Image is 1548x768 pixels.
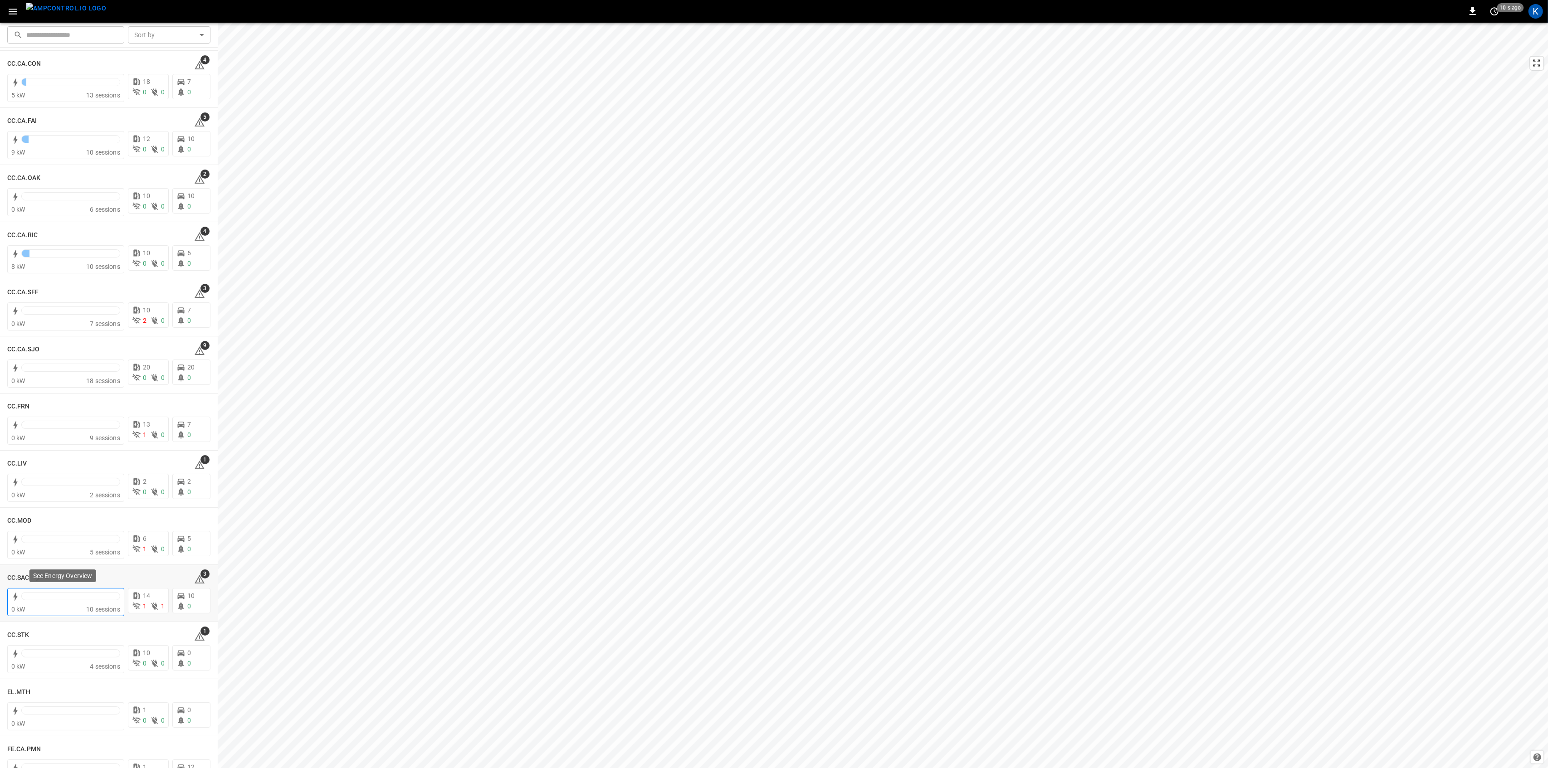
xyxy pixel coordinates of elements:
span: 0 [161,488,165,496]
div: profile-icon [1528,4,1543,19]
h6: CC.CA.CON [7,59,41,69]
span: 20 [187,364,195,371]
h6: CC.CA.SFF [7,287,39,297]
span: 1 [161,603,165,610]
span: 7 [187,306,191,314]
img: ampcontrol.io logo [26,3,106,14]
span: 1 [143,603,146,610]
span: 2 sessions [90,491,120,499]
span: 0 [187,374,191,381]
span: 0 [143,88,146,96]
span: 20 [143,364,150,371]
h6: CC.CA.SJO [7,345,39,355]
span: 0 [143,203,146,210]
span: 0 [143,146,146,153]
span: 0 [161,545,165,553]
span: 1 [143,706,146,714]
button: set refresh interval [1487,4,1502,19]
h6: EL.MTH [7,687,31,697]
span: 18 [143,78,150,85]
span: 10 [143,649,150,656]
span: 10 [187,192,195,199]
span: 10 [143,249,150,257]
span: 0 [161,203,165,210]
span: 10 [187,592,195,599]
span: 0 [143,488,146,496]
span: 0 [161,431,165,438]
span: 0 [187,603,191,610]
h6: CC.CA.OAK [7,173,40,183]
span: 0 [143,717,146,724]
h6: CC.LIV [7,459,27,469]
span: 0 kW [11,663,25,670]
span: 6 [143,535,146,542]
span: 0 [161,88,165,96]
h6: CC.CA.RIC [7,230,38,240]
span: 8 kW [11,263,25,270]
span: 5 [187,535,191,542]
span: 0 [161,317,165,324]
span: 0 [161,717,165,724]
span: 0 [187,203,191,210]
span: 13 sessions [86,92,120,99]
span: 1 [143,431,146,438]
span: 13 [143,421,150,428]
span: 3 [200,284,210,293]
span: 4 [200,55,210,64]
span: 5 [200,112,210,122]
p: See Energy Overview [33,571,93,580]
span: 4 sessions [90,663,120,670]
span: 10 [143,192,150,199]
span: 6 sessions [90,206,120,213]
h6: CC.STK [7,630,29,640]
span: 10 sessions [86,149,120,156]
span: 4 [200,227,210,236]
span: 10 [143,306,150,314]
span: 0 [161,146,165,153]
span: 0 kW [11,606,25,613]
span: 0 [187,488,191,496]
span: 3 [200,569,210,578]
span: 1 [200,627,210,636]
span: 0 [187,317,191,324]
span: 0 [187,649,191,656]
span: 0 kW [11,549,25,556]
span: 0 [187,431,191,438]
span: 9 [200,341,210,350]
span: 9 sessions [90,434,120,442]
span: 0 [187,88,191,96]
span: 9 kW [11,149,25,156]
span: 2 [187,478,191,485]
span: 0 [143,374,146,381]
span: 0 [187,545,191,553]
span: 2 [143,478,146,485]
span: 0 [161,260,165,267]
span: 2 [200,170,210,179]
span: 7 [187,78,191,85]
span: 0 [143,660,146,667]
span: 10 [187,135,195,142]
span: 7 sessions [90,320,120,327]
span: 12 [143,135,150,142]
span: 0 kW [11,434,25,442]
span: 0 [187,260,191,267]
span: 10 sessions [86,263,120,270]
span: 1 [200,455,210,464]
span: 0 kW [11,320,25,327]
span: 2 [143,317,146,324]
span: 0 [161,374,165,381]
span: 0 [187,717,191,724]
span: 0 [187,146,191,153]
span: 0 kW [11,377,25,384]
span: 0 [161,660,165,667]
span: 6 [187,249,191,257]
h6: CC.FRN [7,402,30,412]
span: 18 sessions [86,377,120,384]
span: 0 kW [11,720,25,727]
span: 10 s ago [1497,3,1524,12]
span: 0 kW [11,491,25,499]
span: 7 [187,421,191,428]
span: 14 [143,592,150,599]
span: 0 [187,706,191,714]
span: 0 [143,260,146,267]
